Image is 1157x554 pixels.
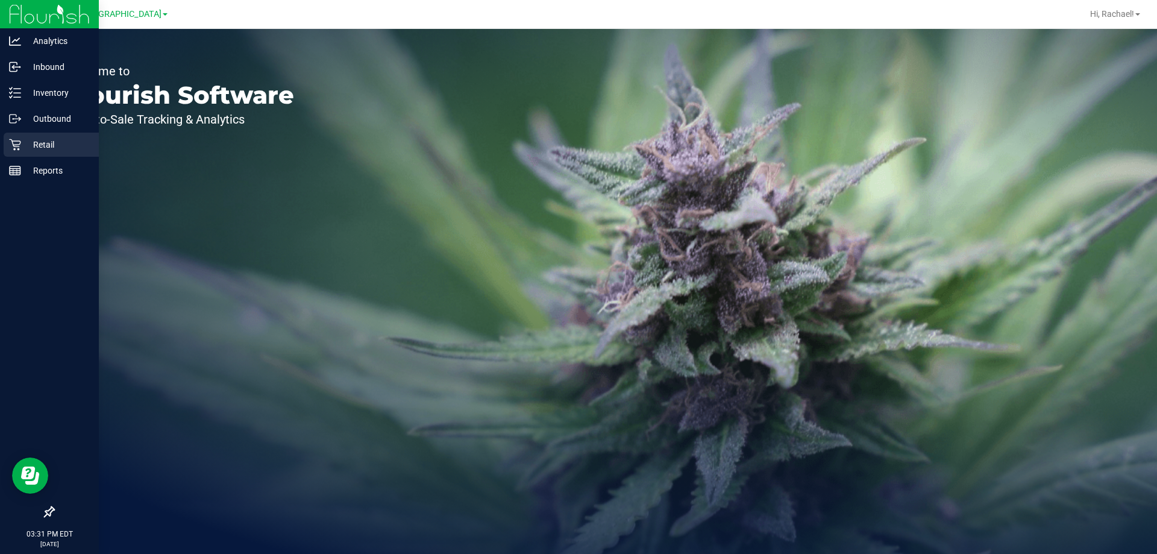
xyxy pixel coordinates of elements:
[9,165,21,177] inline-svg: Reports
[21,86,93,100] p: Inventory
[79,9,161,19] span: [GEOGRAPHIC_DATA]
[5,529,93,540] p: 03:31 PM EDT
[21,34,93,48] p: Analytics
[21,60,93,74] p: Inbound
[9,87,21,99] inline-svg: Inventory
[21,163,93,178] p: Reports
[9,139,21,151] inline-svg: Retail
[65,113,294,125] p: Seed-to-Sale Tracking & Analytics
[5,540,93,549] p: [DATE]
[12,458,48,494] iframe: Resource center
[21,137,93,152] p: Retail
[9,61,21,73] inline-svg: Inbound
[9,35,21,47] inline-svg: Analytics
[21,112,93,126] p: Outbound
[9,113,21,125] inline-svg: Outbound
[1090,9,1134,19] span: Hi, Rachael!
[65,83,294,107] p: Flourish Software
[65,65,294,77] p: Welcome to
